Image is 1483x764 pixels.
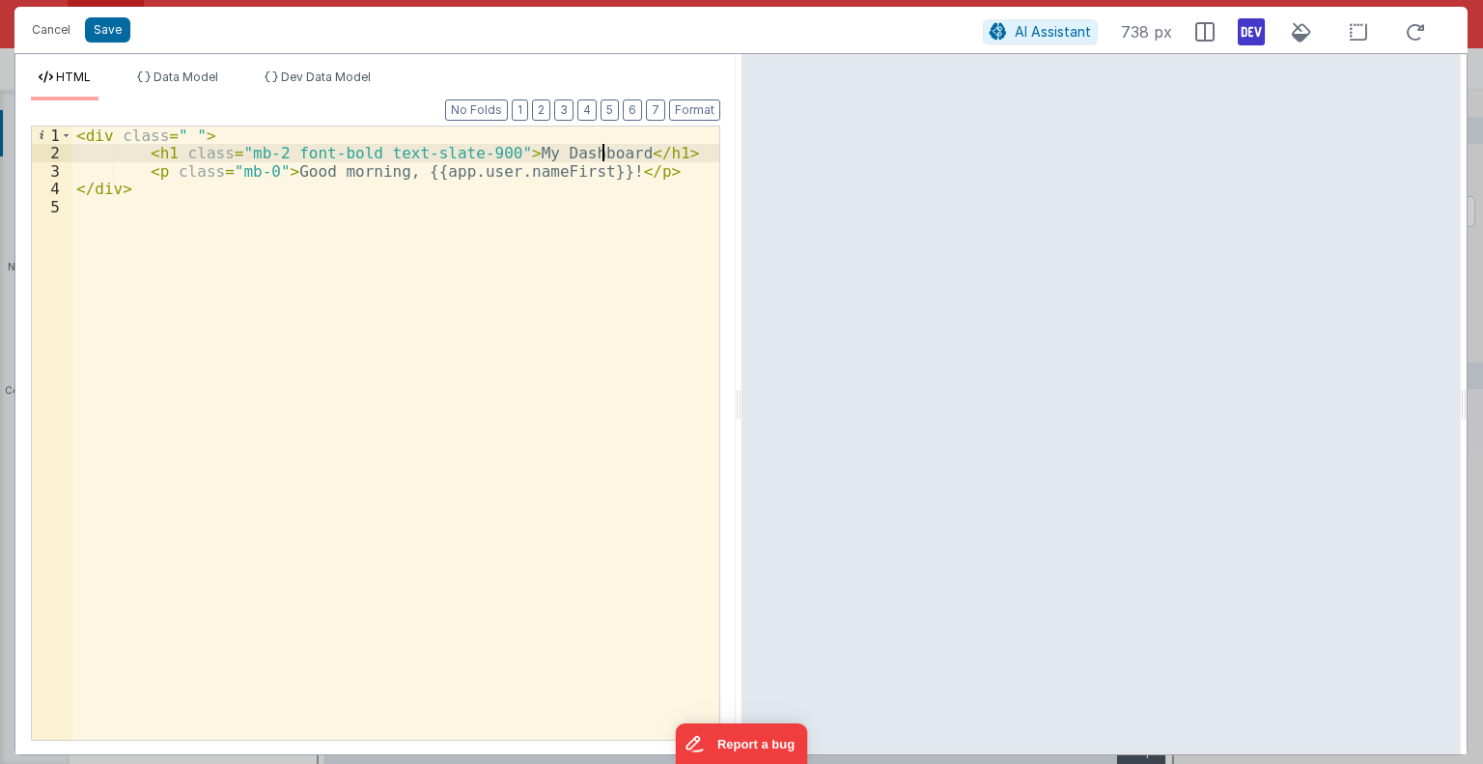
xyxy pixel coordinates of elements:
button: 1 [512,99,528,121]
div: 2 [32,144,72,161]
button: AI Assistant [983,19,1098,44]
button: No Folds [445,99,508,121]
button: Format [669,99,720,121]
button: 3 [554,99,574,121]
iframe: Marker.io feedback button [676,723,808,764]
div: 4 [32,180,72,197]
button: 5 [601,99,619,121]
button: 7 [646,99,665,121]
div: 3 [32,162,72,180]
button: Cancel [22,16,80,43]
span: Data Model [154,70,218,84]
button: 2 [532,99,550,121]
span: 738 px [1121,20,1172,43]
div: 5 [32,198,72,215]
span: Dev Data Model [281,70,371,84]
button: Save [85,17,130,42]
div: 1 [32,127,72,144]
button: 6 [623,99,642,121]
span: HTML [56,70,91,84]
button: 4 [577,99,597,121]
span: AI Assistant [1015,23,1091,40]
